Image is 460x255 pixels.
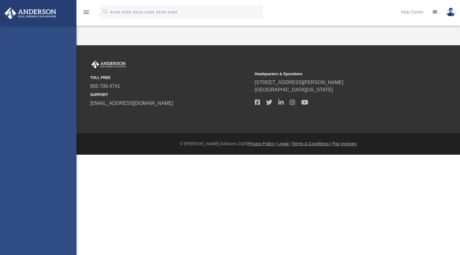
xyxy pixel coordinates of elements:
a: Pay Invoices [332,141,356,146]
a: Terms & Conditions | [292,141,331,146]
small: SUPPORT [90,92,250,98]
small: Headquarters & Operations [255,71,415,77]
i: menu [83,9,90,16]
a: [EMAIL_ADDRESS][DOMAIN_NAME] [90,101,173,106]
img: Anderson Advisors Platinum Portal [90,61,127,68]
a: 800.706.4741 [90,83,120,89]
a: [GEOGRAPHIC_DATA][US_STATE] [255,87,333,92]
a: Privacy Policy | [248,141,277,146]
a: Legal | [278,141,291,146]
div: © [PERSON_NAME] Advisors 2025 [76,141,460,147]
img: User Pic [446,8,455,17]
a: [STREET_ADDRESS][PERSON_NAME] [255,80,343,85]
i: search [102,8,109,15]
small: TOLL FREE [90,75,250,80]
a: menu [83,12,90,16]
img: Anderson Advisors Platinum Portal [3,7,58,19]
